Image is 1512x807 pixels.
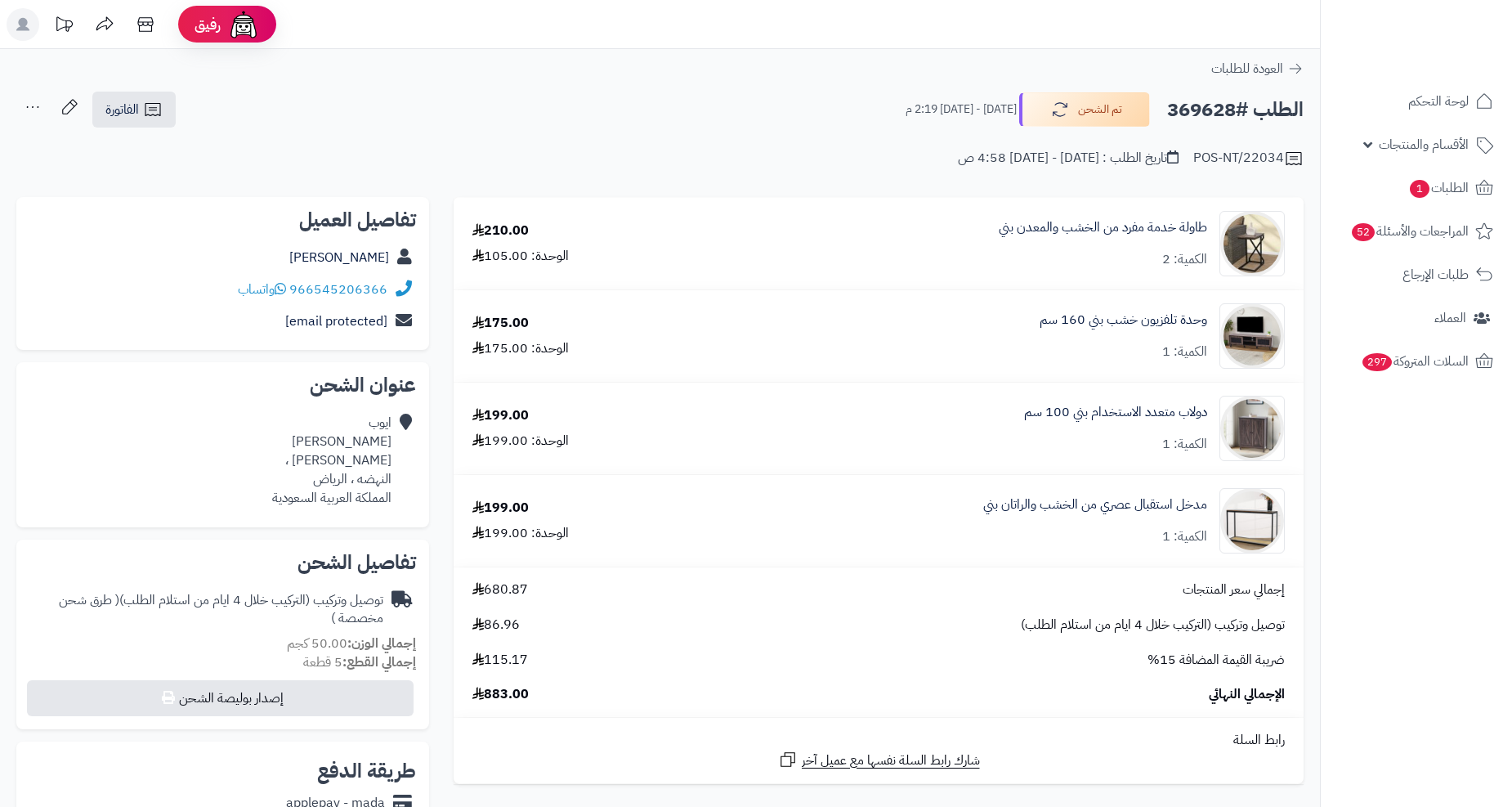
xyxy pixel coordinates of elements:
[1350,220,1469,243] span: المراجعات والأسئلة
[472,339,569,358] div: الوحدة: 175.00
[778,750,980,770] a: شارك رابط السلة نفسها مع عميل آخر
[289,280,387,299] a: 966545206366
[29,553,416,572] h2: تفاصيل الشحن
[27,680,414,716] button: إصدار بوليصة الشحن
[1331,168,1502,208] a: الطلبات1
[472,581,528,599] span: 680.87
[472,685,529,704] span: 883.00
[1220,211,1284,276] img: 1750179080-5555-90x90.jpg
[43,8,84,45] a: تحديثات المنصة
[317,761,416,781] h2: طريقة الدفع
[472,524,569,543] div: الوحدة: 199.00
[1211,59,1304,78] a: العودة للطلبات
[1408,90,1469,113] span: لوحة التحكم
[347,634,416,653] strong: إجمالي الوزن:
[1162,343,1207,361] div: الكمية: 1
[1331,298,1502,338] a: العملاء
[1167,93,1304,127] h2: الطلب #369628
[195,15,221,34] span: رفيق
[1220,488,1284,554] img: 1754392086-1-90x90.jpg
[1408,177,1469,200] span: الطلبات
[1331,255,1502,294] a: طلبات الإرجاع
[272,414,391,507] div: ايوب [PERSON_NAME] [PERSON_NAME] ، النهضه ، الرياض المملكة العربية السعودية
[1331,342,1502,381] a: السلات المتروكة297
[92,92,176,128] a: الفاتورة
[29,375,416,395] h2: عنوان الشحن
[472,314,529,333] div: 175.00
[59,590,383,629] span: ( طرق شحن مخصصة )
[906,101,1017,118] small: [DATE] - [DATE] 2:19 م
[460,731,1297,750] div: رابط السلة
[1362,353,1392,371] span: 297
[1183,581,1285,599] span: إجمالي سعر المنتجات
[1220,303,1284,369] img: 1750493100-220601011458-90x90.jpg
[1193,149,1304,168] div: POS-NT/22034
[472,651,528,670] span: 115.17
[1162,250,1207,269] div: الكمية: 2
[1209,685,1285,704] span: الإجمالي النهائي
[303,652,416,672] small: 5 قطعة
[1401,46,1496,80] img: logo-2.png
[29,210,416,230] h2: تفاصيل العميل
[472,499,529,518] div: 199.00
[289,248,389,267] a: [PERSON_NAME]
[1040,311,1207,330] a: وحدة تلفزيون خشب بني 160 سم
[1434,307,1466,330] span: العملاء
[472,222,529,240] div: 210.00
[1211,59,1283,78] span: العودة للطلبات
[1402,263,1469,286] span: طلبات الإرجاع
[472,616,520,634] span: 86.96
[285,312,387,331] a: [email protected]
[472,406,529,425] div: 199.00
[1019,92,1150,127] button: تم الشحن
[1021,616,1285,634] span: توصيل وتركيب (التركيب خلال 4 ايام من استلام الطلب)
[29,591,383,629] div: توصيل وتركيب (التركيب خلال 4 ايام من استلام الطلب)
[472,432,569,451] div: الوحدة: 199.00
[1410,180,1429,198] span: 1
[472,247,569,266] div: الوحدة: 105.00
[999,218,1207,237] a: طاولة خدمة مفرد من الخشب والمعدن بني
[342,652,416,672] strong: إجمالي القطع:
[1162,435,1207,454] div: الكمية: 1
[287,634,416,653] small: 50.00 كجم
[1352,223,1375,241] span: 52
[1162,527,1207,546] div: الكمية: 1
[1147,651,1285,670] span: ضريبة القيمة المضافة 15%
[802,751,980,770] span: شارك رابط السلة نفسها مع عميل آخر
[983,495,1207,514] a: مدخل استقبال عصري من الخشب والراتان بني
[1331,82,1502,121] a: لوحة التحكم
[227,8,260,41] img: ai-face.png
[238,280,286,299] a: واتساب
[1379,133,1469,156] span: الأقسام والمنتجات
[1361,350,1469,373] span: السلات المتروكة
[105,100,139,119] span: الفاتورة
[1220,396,1284,461] img: 1751782701-220605010582-90x90.jpg
[958,149,1179,168] div: تاريخ الطلب : [DATE] - [DATE] 4:58 ص
[1024,403,1207,422] a: دولاب متعدد الاستخدام بني 100 سم
[1331,212,1502,251] a: المراجعات والأسئلة52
